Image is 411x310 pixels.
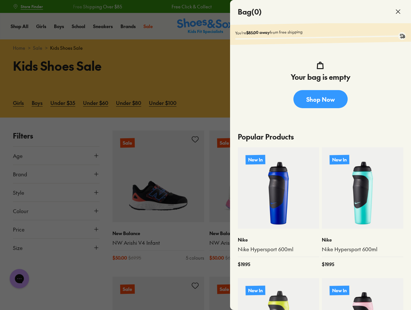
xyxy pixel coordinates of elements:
h4: Bag ( 0 ) [238,6,262,17]
p: New In [330,285,349,295]
p: New In [330,155,349,164]
p: New In [246,155,265,164]
a: New In [238,147,319,229]
a: Nike Hypersport 600ml [238,246,319,253]
a: Shop Now [293,90,348,108]
b: $85.00 away [246,30,270,35]
p: Nike [238,236,319,243]
a: Nike Hypersport 600ml [322,246,403,253]
button: Open gorgias live chat [3,2,23,22]
span: $ 19.95 [322,261,334,268]
p: You're from free shipping [235,27,406,36]
p: Nike [322,236,403,243]
span: $ 19.95 [238,261,250,268]
p: New In [246,285,265,295]
h4: Your bag is empty [291,72,350,82]
p: Popular Products [238,126,403,147]
a: New In [322,147,403,229]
